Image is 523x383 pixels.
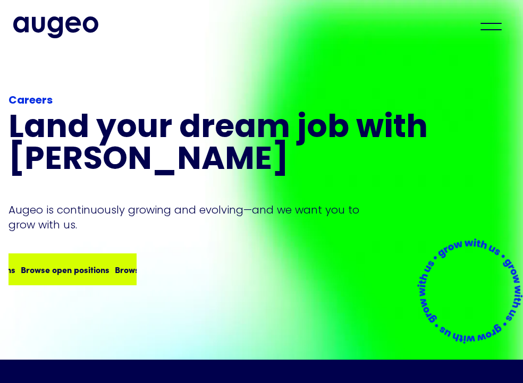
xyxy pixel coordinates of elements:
[9,113,468,177] h1: Land your dream job﻿ with [PERSON_NAME]
[13,16,98,38] img: Augeo's full logo in midnight blue.
[13,16,98,38] a: home
[9,202,374,232] p: Augeo is continuously growing and evolving—and we want you to grow with us.
[19,263,108,276] div: Browse open positions
[9,253,137,285] a: Browse open positionsBrowse open positionsBrowse open positions
[9,96,53,106] strong: Careers
[113,263,202,276] div: Browse open positions
[473,15,510,38] div: menu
